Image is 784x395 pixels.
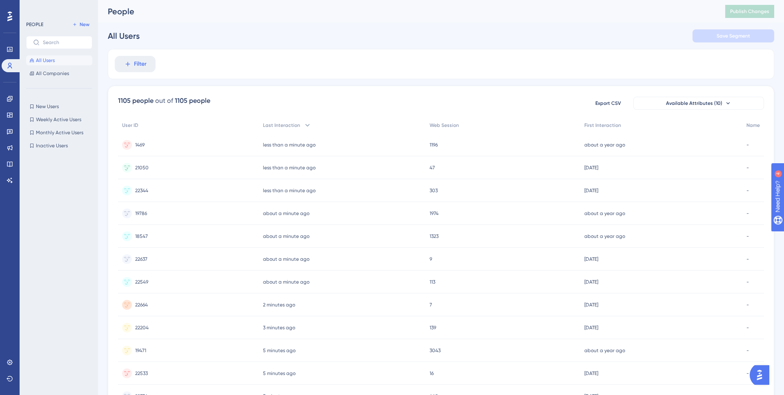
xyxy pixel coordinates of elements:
[36,103,59,110] span: New Users
[693,29,774,42] button: Save Segment
[26,115,92,124] button: Weekly Active Users
[115,56,156,72] button: Filter
[135,256,147,262] span: 22637
[588,97,628,110] button: Export CSV
[430,233,439,240] span: 1323
[135,370,148,377] span: 22533
[725,5,774,18] button: Publish Changes
[135,324,149,331] span: 22204
[430,256,432,262] span: 9
[430,302,432,308] span: 7
[430,279,435,285] span: 113
[584,188,598,193] time: [DATE]
[717,33,750,39] span: Save Segment
[666,100,722,107] span: Available Attributes (10)
[26,55,92,65] button: All Users
[746,142,749,148] span: -
[263,371,296,376] time: 5 minutes ago
[57,4,59,11] div: 4
[584,279,598,285] time: [DATE]
[263,188,316,193] time: less than a minute ago
[633,97,764,110] button: Available Attributes (10)
[118,96,154,106] div: 1105 people
[430,210,439,217] span: 1974
[746,122,760,129] span: Name
[263,211,310,216] time: about a minute ago
[263,256,310,262] time: about a minute ago
[263,142,316,148] time: less than a minute ago
[746,302,749,308] span: -
[19,2,51,12] span: Need Help?
[108,30,140,42] div: All Users
[263,165,316,171] time: less than a minute ago
[134,59,147,69] span: Filter
[430,347,441,354] span: 3043
[746,187,749,194] span: -
[746,324,749,331] span: -
[26,141,92,151] button: Inactive Users
[584,302,598,308] time: [DATE]
[135,279,148,285] span: 22549
[135,233,148,240] span: 18547
[584,325,598,331] time: [DATE]
[430,370,434,377] span: 16
[584,233,625,239] time: about a year ago
[746,210,749,217] span: -
[584,122,621,129] span: First Interaction
[43,40,85,45] input: Search
[122,122,138,129] span: User ID
[430,142,438,148] span: 1196
[746,279,749,285] span: -
[584,211,625,216] time: about a year ago
[430,324,436,331] span: 139
[80,21,89,28] span: New
[263,348,296,353] time: 5 minutes ago
[135,347,146,354] span: 19471
[584,165,598,171] time: [DATE]
[26,69,92,78] button: All Companies
[746,233,749,240] span: -
[584,142,625,148] time: about a year ago
[746,347,749,354] span: -
[175,96,210,106] div: 1105 people
[746,370,749,377] span: -
[263,233,310,239] time: about a minute ago
[69,20,92,29] button: New
[430,187,438,194] span: 303
[746,256,749,262] span: -
[26,128,92,138] button: Monthly Active Users
[135,210,147,217] span: 19786
[430,122,459,129] span: Web Session
[263,302,295,308] time: 2 minutes ago
[36,70,69,77] span: All Companies
[135,302,148,308] span: 22664
[135,164,149,171] span: 21050
[26,21,43,28] div: PEOPLE
[263,122,300,129] span: Last Interaction
[36,142,68,149] span: Inactive Users
[36,129,83,136] span: Monthly Active Users
[135,187,148,194] span: 22344
[36,57,55,64] span: All Users
[746,164,749,171] span: -
[584,371,598,376] time: [DATE]
[430,164,435,171] span: 47
[135,142,145,148] span: 1469
[750,363,774,387] iframe: UserGuiding AI Assistant Launcher
[263,279,310,285] time: about a minute ago
[155,96,173,106] div: out of
[263,325,295,331] time: 3 minutes ago
[730,8,769,15] span: Publish Changes
[108,6,705,17] div: People
[36,116,81,123] span: Weekly Active Users
[595,100,621,107] span: Export CSV
[584,348,625,353] time: about a year ago
[584,256,598,262] time: [DATE]
[26,102,92,111] button: New Users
